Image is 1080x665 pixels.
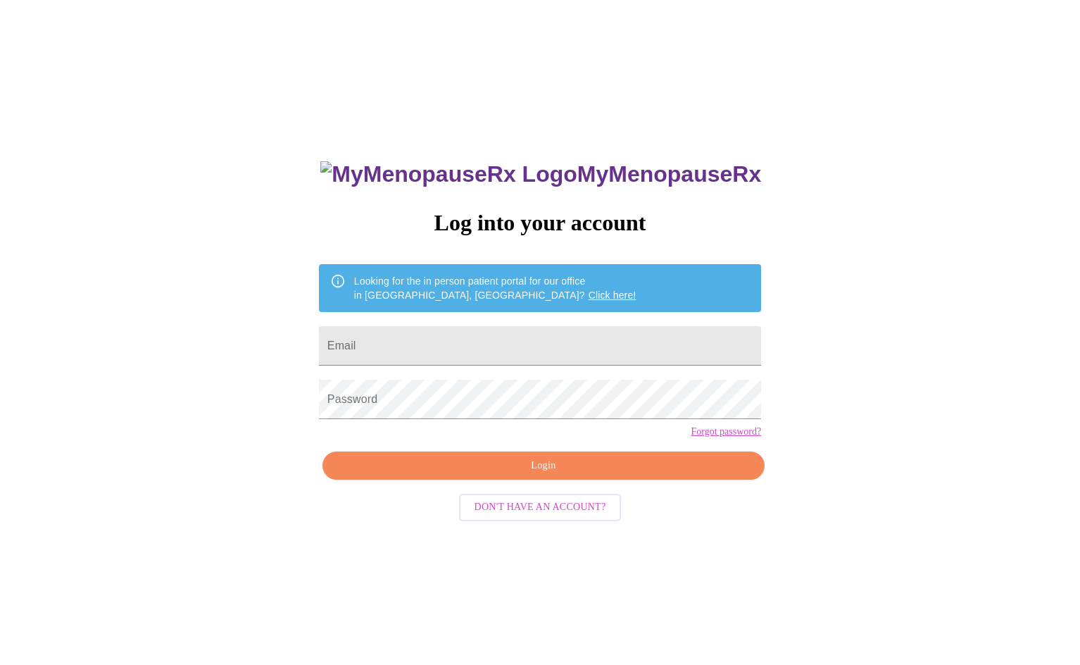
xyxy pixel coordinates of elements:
[320,161,577,187] img: MyMenopauseRx Logo
[322,452,765,480] button: Login
[459,494,622,521] button: Don't have an account?
[339,457,748,475] span: Login
[691,426,761,437] a: Forgot password?
[354,268,636,308] div: Looking for the in person patient portal for our office in [GEOGRAPHIC_DATA], [GEOGRAPHIC_DATA]?
[475,499,606,516] span: Don't have an account?
[319,210,761,236] h3: Log into your account
[589,290,636,301] a: Click here!
[456,500,625,512] a: Don't have an account?
[320,161,761,187] h3: MyMenopauseRx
